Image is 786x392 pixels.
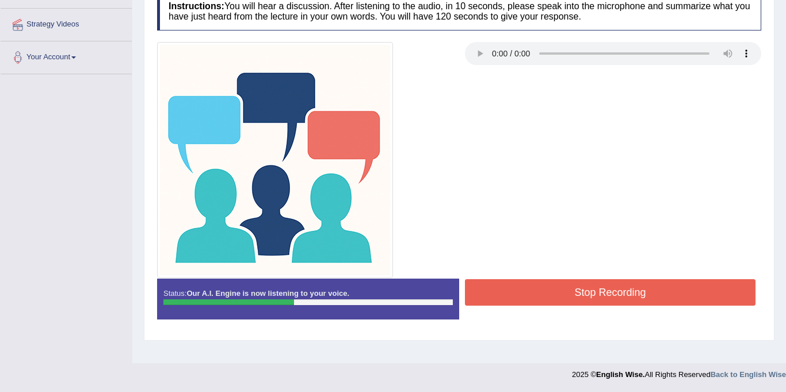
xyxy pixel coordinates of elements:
[596,370,644,379] strong: English Wise.
[711,370,786,379] a: Back to English Wise
[157,279,459,319] div: Status:
[169,1,224,11] b: Instructions:
[1,41,132,70] a: Your Account
[572,363,786,380] div: 2025 © All Rights Reserved
[186,289,349,298] strong: Our A.I. Engine is now listening to your voice.
[1,9,132,37] a: Strategy Videos
[465,279,756,306] button: Stop Recording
